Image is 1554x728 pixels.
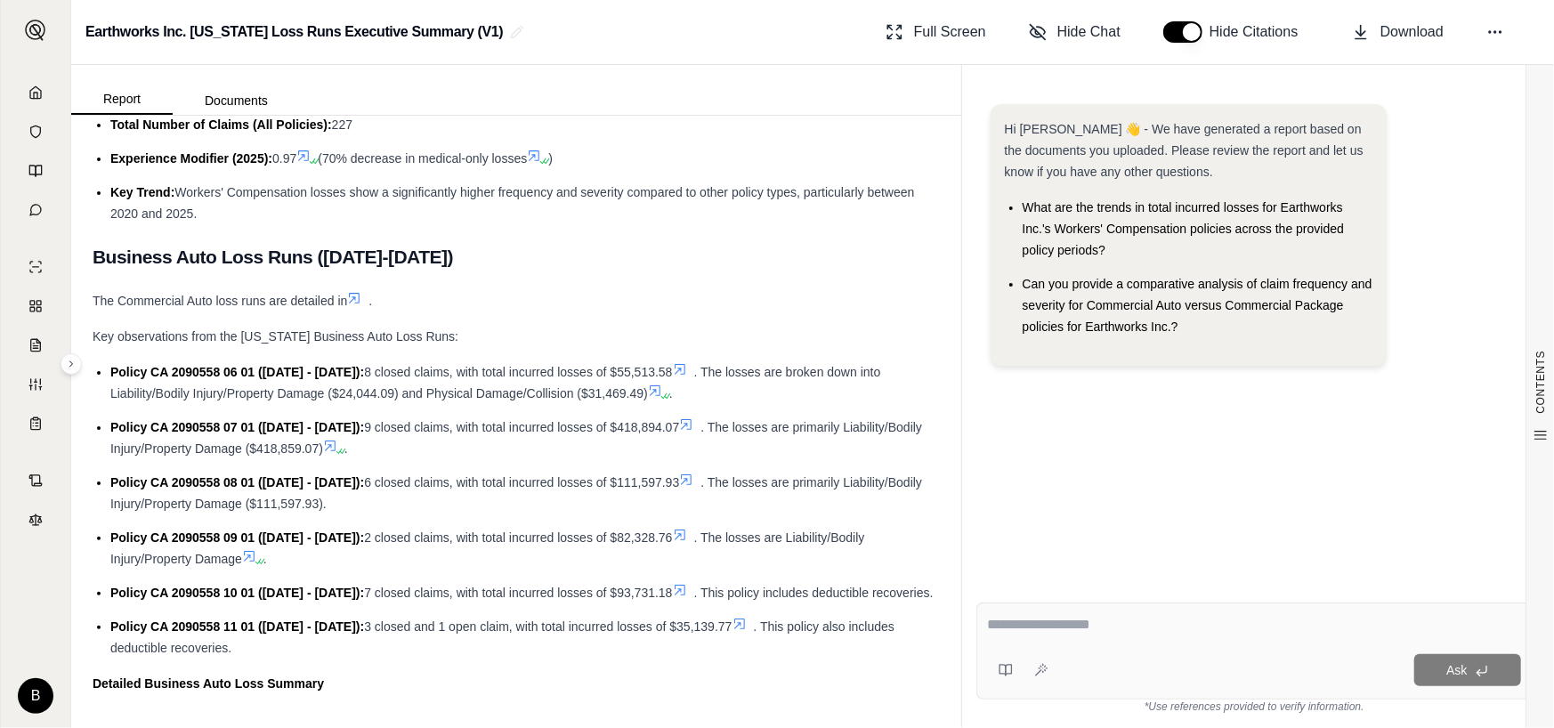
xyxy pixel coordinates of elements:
[12,367,60,402] a: Custom Report
[93,239,940,276] h2: Business Auto Loss Runs ([DATE]-[DATE])
[1023,277,1372,334] span: Can you provide a comparative analysis of claim frequency and severity for Commercial Auto versus...
[110,365,364,379] span: Policy CA 2090558 06 01 ([DATE] - [DATE]):
[12,75,60,110] a: Home
[12,406,60,441] a: Coverage Table
[1534,351,1548,414] span: CONTENTS
[914,21,986,43] span: Full Screen
[12,249,60,285] a: Single Policy
[318,151,527,166] span: (70% decrease in medical-only losses
[1210,21,1309,43] span: Hide Citations
[12,114,60,150] a: Documents Vault
[85,16,503,48] h2: Earthworks Inc. [US_STATE] Loss Runs Executive Summary (V1)
[12,288,60,324] a: Policy Comparisons
[110,586,364,600] span: Policy CA 2090558 10 01 ([DATE] - [DATE]):
[110,185,174,199] span: Key Trend:
[364,586,672,600] span: 7 closed claims, with total incurred losses of $93,731.18
[12,502,60,538] a: Legal Search Engine
[12,328,60,363] a: Claim Coverage
[1005,122,1364,179] span: Hi [PERSON_NAME] 👋 - We have generated a report based on the documents you uploaded. Please revie...
[1345,14,1451,50] button: Download
[110,475,364,489] span: Policy CA 2090558 08 01 ([DATE] - [DATE]):
[878,14,993,50] button: Full Screen
[12,153,60,189] a: Prompt Library
[364,619,732,634] span: 3 closed and 1 open claim, with total incurred losses of $35,139.77
[71,85,173,115] button: Report
[364,420,679,434] span: 9 closed claims, with total incurred losses of $418,894.07
[12,192,60,228] a: Chat
[669,386,673,400] span: .
[263,552,267,566] span: .
[368,294,372,308] span: .
[344,441,348,456] span: .
[1022,14,1128,50] button: Hide Chat
[1023,200,1344,257] span: What are the trends in total incurred losses for Earthworks Inc.'s Workers' Compensation policies...
[110,151,272,166] span: Experience Modifier (2025):
[548,151,553,166] span: )
[1380,21,1444,43] span: Download
[110,420,364,434] span: Policy CA 2090558 07 01 ([DATE] - [DATE]):
[976,700,1533,714] div: *Use references provided to verify information.
[1414,654,1521,686] button: Ask
[93,294,347,308] span: The Commercial Auto loss runs are detailed in
[18,678,53,714] div: B
[110,619,364,634] span: Policy CA 2090558 11 01 ([DATE] - [DATE]):
[1446,663,1467,677] span: Ask
[25,20,46,41] img: Expand sidebar
[364,365,672,379] span: 8 closed claims, with total incurred losses of $55,513.58
[694,586,934,600] span: . This policy includes deductible recoveries.
[332,117,352,132] span: 227
[110,530,364,545] span: Policy CA 2090558 09 01 ([DATE] - [DATE]):
[110,117,332,132] span: Total Number of Claims (All Policies):
[173,86,300,115] button: Documents
[272,151,296,166] span: 0.97
[18,12,53,48] button: Expand sidebar
[93,329,458,344] span: Key observations from the [US_STATE] Business Auto Loss Runs:
[12,463,60,498] a: Contract Analysis
[93,676,324,691] strong: Detailed Business Auto Loss Summary
[61,353,82,375] button: Expand sidebar
[110,185,915,221] span: Workers' Compensation losses show a significantly higher frequency and severity compared to other...
[364,475,679,489] span: 6 closed claims, with total incurred losses of $111,597.93
[364,530,672,545] span: 2 closed claims, with total incurred losses of $82,328.76
[1057,21,1121,43] span: Hide Chat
